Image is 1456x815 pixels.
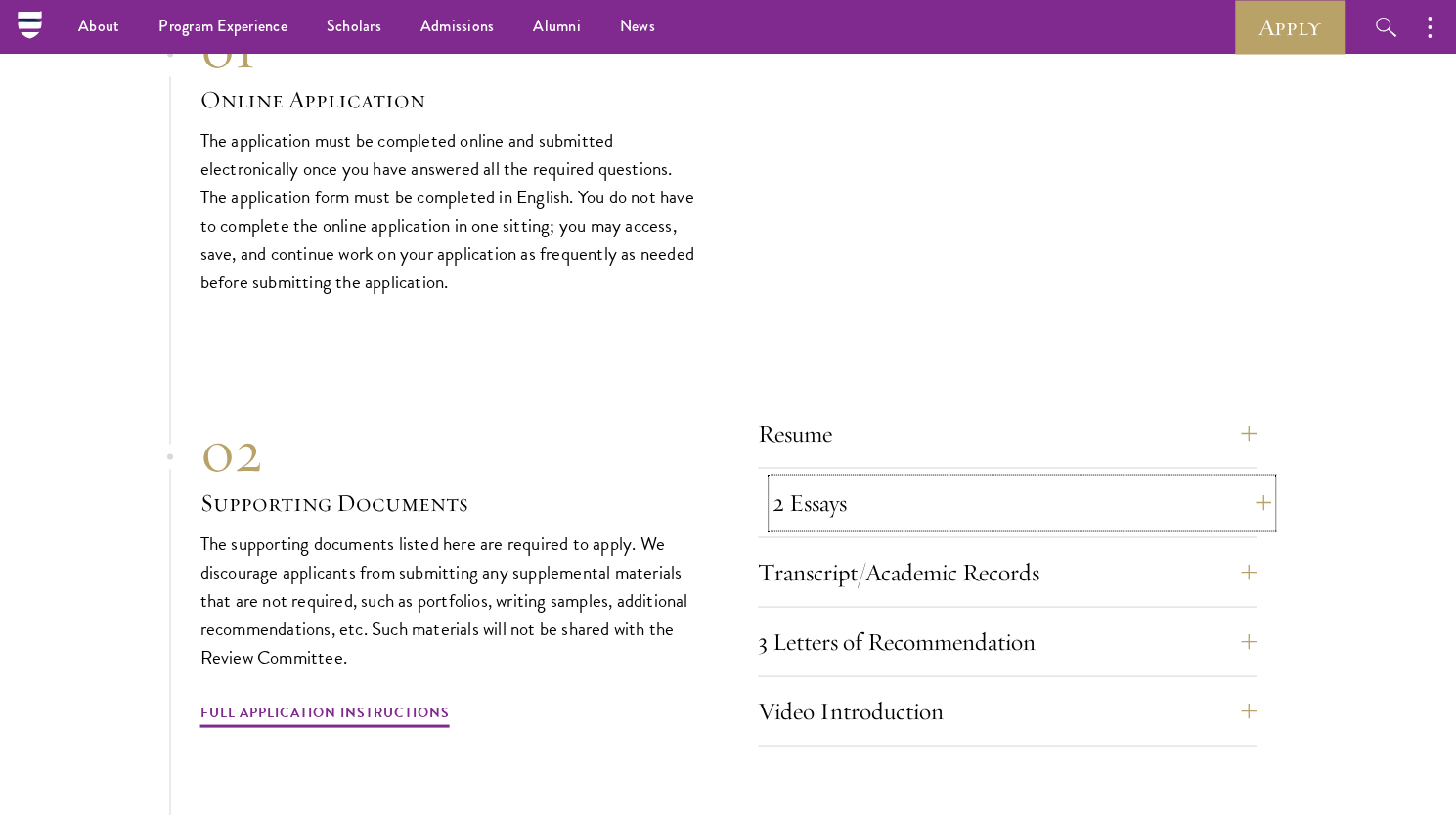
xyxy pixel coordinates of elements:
[200,529,699,670] p: The supporting documents listed here are required to apply. We discourage applicants from submitt...
[758,548,1257,595] button: Transcript/Academic Records
[200,700,450,730] a: Full Application Instructions
[200,126,699,296] p: The application must be completed online and submitted electronically once you have answered all ...
[200,486,699,519] h3: Supporting Documents
[758,687,1257,734] button: Video Introduction
[758,618,1257,665] button: 3 Letters of Recommendation
[200,415,699,486] div: 02
[200,83,699,116] h3: Online Application
[772,479,1271,526] button: 2 Essays
[758,409,1257,456] button: Resume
